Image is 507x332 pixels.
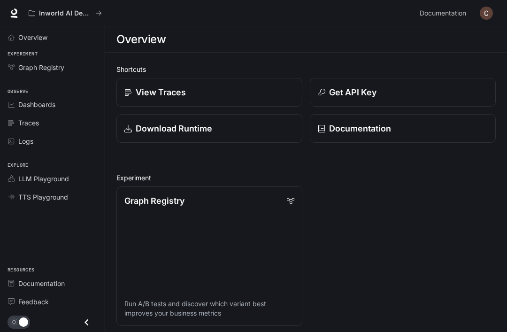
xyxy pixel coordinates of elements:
[4,133,101,149] a: Logs
[116,78,302,107] a: View Traces
[136,122,212,135] p: Download Runtime
[18,118,39,128] span: Traces
[18,192,68,202] span: TTS Playground
[116,114,302,143] a: Download Runtime
[24,4,106,23] button: All workspaces
[18,136,33,146] span: Logs
[76,313,97,332] button: Close drawer
[18,62,64,72] span: Graph Registry
[124,299,294,318] p: Run A/B tests and discover which variant best improves your business metrics
[416,4,473,23] a: Documentation
[4,96,101,113] a: Dashboards
[4,115,101,131] a: Traces
[18,297,49,307] span: Feedback
[310,114,496,143] a: Documentation
[4,29,101,46] a: Overview
[18,32,47,42] span: Overview
[116,173,496,183] h2: Experiment
[4,275,101,292] a: Documentation
[4,293,101,310] a: Feedback
[18,100,55,109] span: Dashboards
[18,174,69,184] span: LLM Playground
[116,64,496,74] h2: Shortcuts
[116,186,302,326] a: Graph RegistryRun A/B tests and discover which variant best improves your business metrics
[420,8,466,19] span: Documentation
[477,4,496,23] button: User avatar
[480,7,493,20] img: User avatar
[4,59,101,76] a: Graph Registry
[310,78,496,107] button: Get API Key
[4,189,101,205] a: TTS Playground
[136,86,186,99] p: View Traces
[124,194,184,207] p: Graph Registry
[4,170,101,187] a: LLM Playground
[39,9,92,17] p: Inworld AI Demos
[329,122,391,135] p: Documentation
[19,317,28,327] span: Dark mode toggle
[116,30,166,49] h1: Overview
[329,86,376,99] p: Get API Key
[18,278,65,288] span: Documentation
